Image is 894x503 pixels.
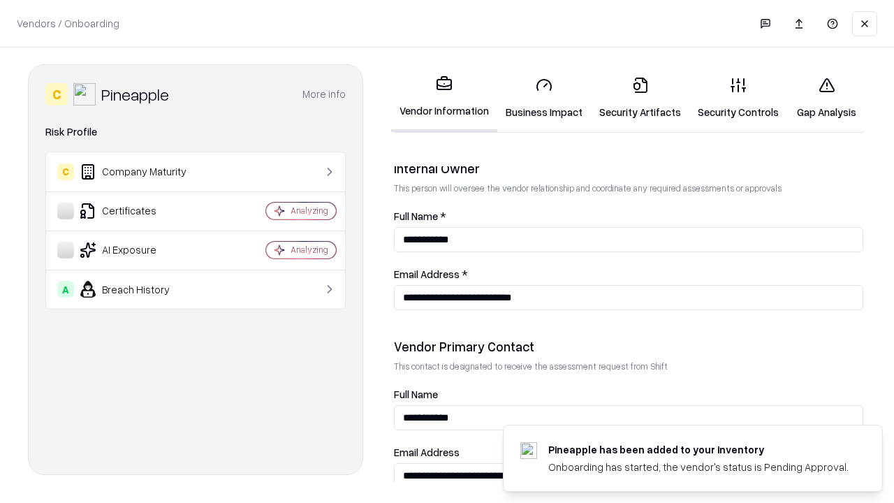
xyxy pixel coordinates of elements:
div: C [45,83,68,105]
label: Full Name [394,389,863,400]
button: More info [302,82,346,107]
label: Full Name * [394,211,863,221]
div: Breach History [57,281,224,298]
div: Vendor Primary Contact [394,338,863,355]
div: A [57,281,74,298]
div: Analyzing [291,205,328,217]
div: Company Maturity [57,163,224,180]
div: Risk Profile [45,124,346,140]
label: Email Address [394,447,863,458]
img: pineappleenergy.com [520,442,537,459]
a: Security Controls [689,66,787,131]
label: Email Address * [394,269,863,279]
div: AI Exposure [57,242,224,258]
div: C [57,163,74,180]
a: Gap Analysis [787,66,866,131]
p: This contact is designated to receive the assessment request from Shift [394,360,863,372]
a: Vendor Information [391,64,497,132]
div: Pineapple [101,83,169,105]
p: This person will oversee the vendor relationship and coordinate any required assessments or appro... [394,182,863,194]
div: Pineapple has been added to your inventory [548,442,849,457]
div: Certificates [57,203,224,219]
img: Pineapple [73,83,96,105]
a: Security Artifacts [591,66,689,131]
div: Onboarding has started, the vendor's status is Pending Approval. [548,460,849,474]
a: Business Impact [497,66,591,131]
div: Analyzing [291,244,328,256]
p: Vendors / Onboarding [17,16,119,31]
div: Internal Owner [394,160,863,177]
